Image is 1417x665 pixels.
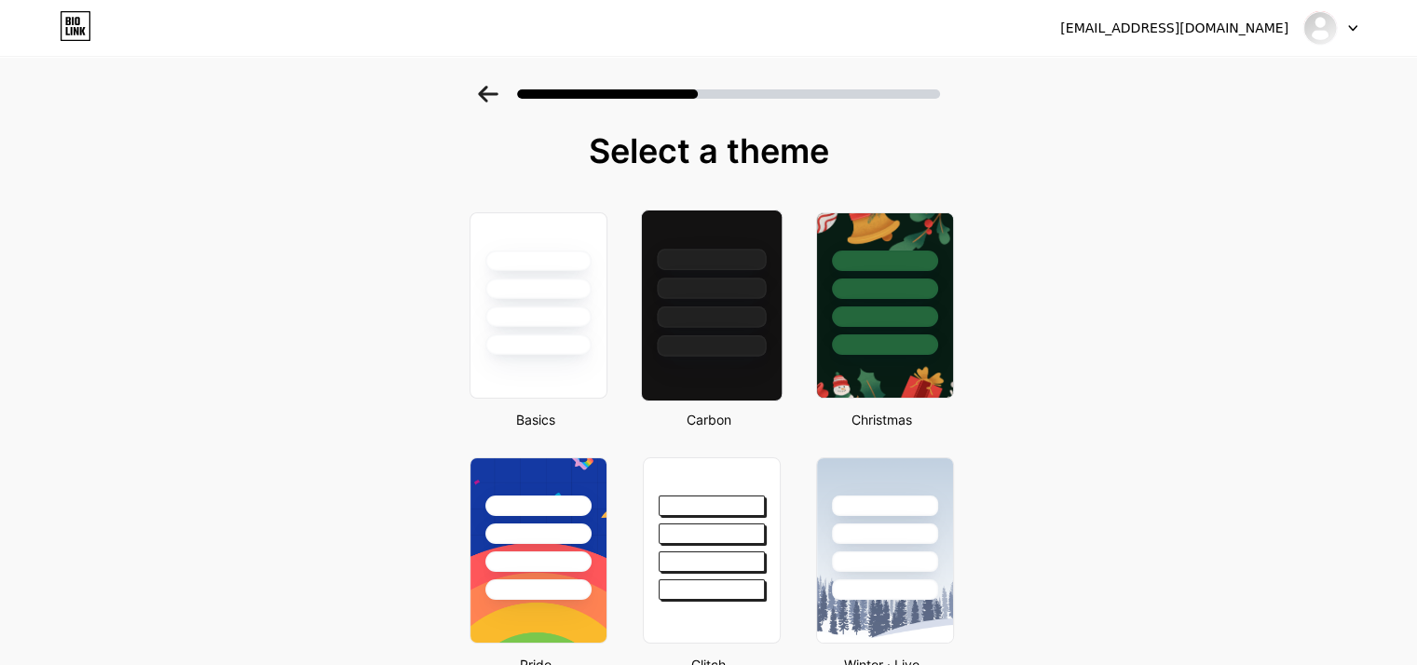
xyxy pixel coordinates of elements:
img: kasdullah [1302,10,1338,46]
div: Carbon [637,410,781,429]
div: Christmas [811,410,954,429]
div: Basics [464,410,607,429]
div: [EMAIL_ADDRESS][DOMAIN_NAME] [1060,19,1288,38]
div: Select a theme [462,132,956,170]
